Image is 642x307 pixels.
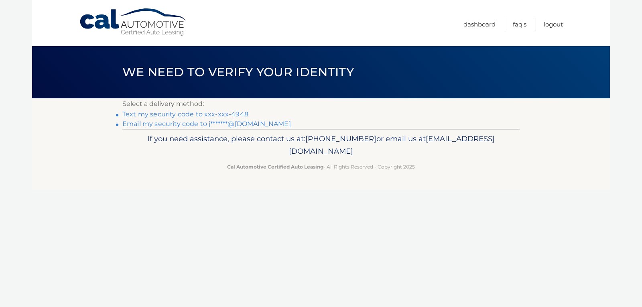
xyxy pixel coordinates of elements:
a: Dashboard [463,18,496,31]
a: Email my security code to j*******@[DOMAIN_NAME] [122,120,291,128]
p: If you need assistance, please contact us at: or email us at [128,132,514,158]
span: [PHONE_NUMBER] [305,134,376,143]
a: Logout [544,18,563,31]
a: Text my security code to xxx-xxx-4948 [122,110,248,118]
a: Cal Automotive [79,8,187,37]
p: - All Rights Reserved - Copyright 2025 [128,163,514,171]
a: FAQ's [513,18,526,31]
p: Select a delivery method: [122,98,520,110]
strong: Cal Automotive Certified Auto Leasing [227,164,323,170]
span: We need to verify your identity [122,65,354,79]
